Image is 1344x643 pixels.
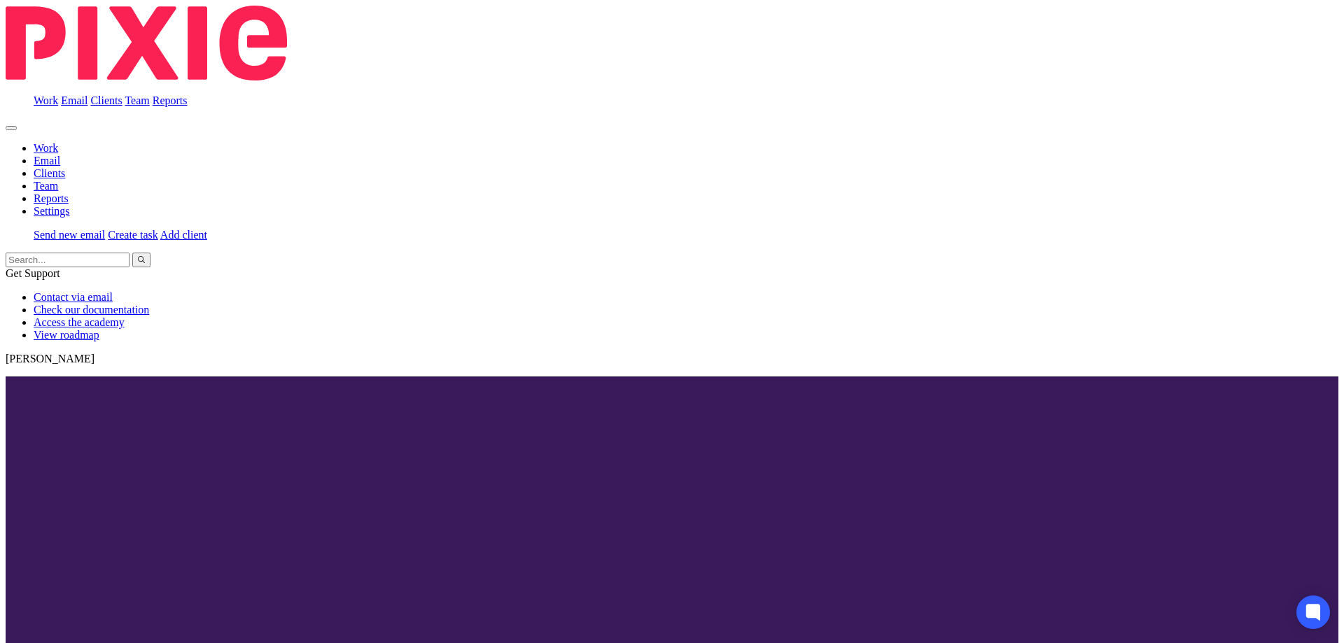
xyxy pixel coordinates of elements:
[6,353,1338,365] p: [PERSON_NAME]
[34,155,60,167] a: Email
[34,329,99,341] a: View roadmap
[6,253,129,267] input: Search
[34,205,70,217] a: Settings
[90,94,122,106] a: Clients
[34,291,113,303] a: Contact via email
[34,94,58,106] a: Work
[34,192,69,204] a: Reports
[34,180,58,192] a: Team
[34,316,125,328] a: Access the academy
[153,94,188,106] a: Reports
[34,304,149,316] a: Check our documentation
[6,267,60,279] span: Get Support
[6,6,287,80] img: Pixie
[108,229,158,241] a: Create task
[132,253,150,267] button: Search
[34,167,65,179] a: Clients
[34,229,105,241] a: Send new email
[61,94,87,106] a: Email
[160,229,207,241] a: Add client
[34,142,58,154] a: Work
[125,94,149,106] a: Team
